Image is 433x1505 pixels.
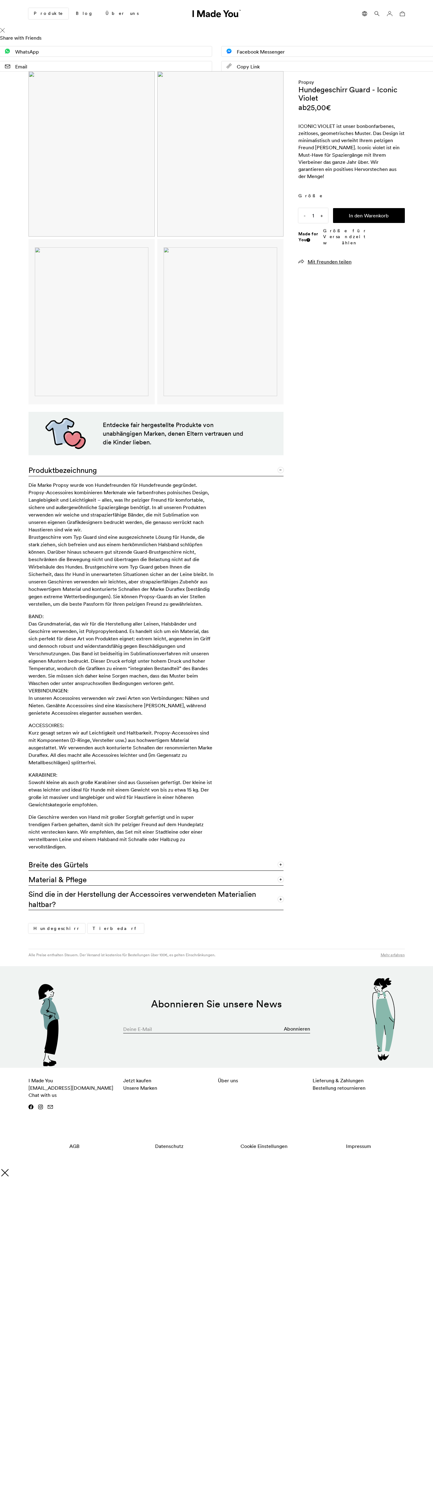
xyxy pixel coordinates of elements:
button: In den Warenkorb [333,208,405,223]
bdi: 25,00 [307,103,331,112]
strong: Made for You [298,231,318,243]
p: Entdecke fair hergestellte Produkte von unabhängigen Marken, denen Eltern vertrauen und die Kinde... [103,421,245,447]
a: [EMAIL_ADDRESS][DOMAIN_NAME] [28,1085,113,1091]
a: Hundegeschirr [28,923,85,933]
a: Lieferung & Zahlungen [313,1077,364,1084]
a: Breite des Gürtels [28,856,284,871]
p: BAND: Das Grundmaterial, das wir für die Herstellung aller Leinen, Halsbänder und Geschirre verwe... [28,613,214,717]
span: + [316,208,328,223]
span: I Made You [28,1077,113,1098]
a: Bestellung retournieren [313,1085,366,1091]
h2: Abonnieren Sie unsere News [51,998,382,1010]
a: Propsy [298,79,314,85]
p: KARABINER: Sowohl kleine als auch große Karabiner sind aus Gusseisen gefertigt. Der kleine ist et... [28,771,214,808]
a: Über uns [218,1077,238,1084]
a: Cookie Einstellungen [218,1140,310,1153]
img: Info sign [307,239,309,241]
p: Die Marke Propsy wurde von Hundefreunden für Hundefreunde gegründet. Propsy-Accessoires kombinier... [28,481,214,608]
a: Mehr erfahren [381,952,405,958]
span: Email [15,63,27,70]
a: AGB [28,1140,121,1153]
span: € [326,103,331,112]
button: Abonnieren [284,1023,310,1035]
span: WhatsApp [15,48,39,55]
p: Alle Preise enthalten Steuern. Der Versand ist kostenlos für Bestellungen über 100€, es gelten Ei... [28,952,215,958]
label: Größe [298,193,405,199]
p: Größe für Versandzeit wählen [323,228,405,246]
div: ab [298,102,331,113]
span: Facebook Messenger [237,48,285,55]
p: ACCESSOIRES: Kurz gesagt setzen wir auf Leichtigkeit und Haltbarkeit. Propsy-Accessoires sind mit... [28,722,214,766]
h1: Hundegeschirr Guard - Iconic Violet [298,85,405,102]
span: Die Geschirre werden von Hand mit großer Sorgfalt gefertigt und in super trendigen Farben gehalte... [28,814,204,850]
a: Sind die in der Herstellung der Accessoires verwendeten Materialien haltbar? [28,886,284,910]
a: Tierbedarf [88,923,144,933]
a: Blog [71,8,98,19]
a: Datenschutz [123,1140,215,1153]
a: Impressum [313,1140,405,1153]
a: Mit Freunden teilen [298,259,352,265]
a: Über uns [101,8,144,19]
a: Jetzt kaufen [123,1077,151,1084]
div: ICONIC VIOLET ist unser bonbonfarbenes, zeitloses, geometrisches Muster. Das Design ist minimalis... [298,123,405,180]
a: Material & Pflege [28,871,284,886]
span: - [298,208,311,223]
span: Copy Link [237,63,260,70]
a: Produktbezeichnung [28,461,284,476]
a: Unsere Marken [123,1085,157,1091]
span: Mit Freunden teilen [308,259,352,265]
input: Menge [298,208,328,223]
a: Produkte [28,8,68,19]
a: Chat with us [28,1092,57,1098]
